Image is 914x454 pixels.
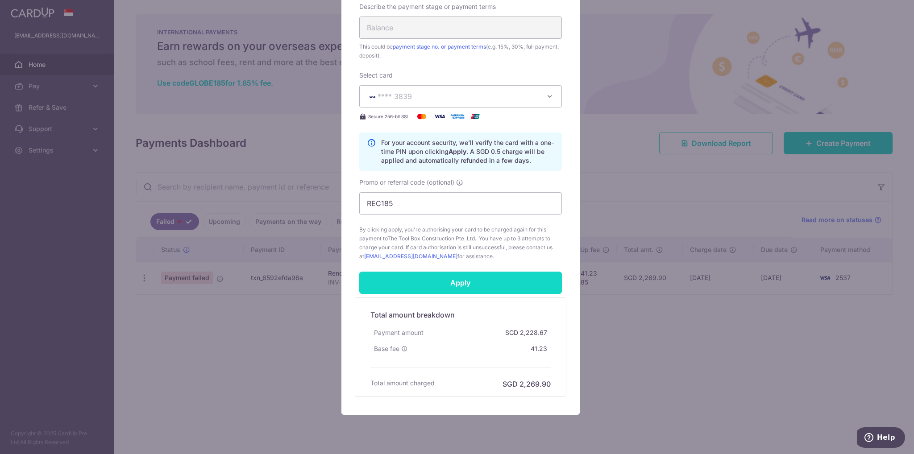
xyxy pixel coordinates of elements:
b: Apply [449,148,466,155]
img: VISA [367,94,378,100]
label: Select card [359,71,393,80]
img: Mastercard [413,111,431,122]
span: By clicking apply, you're authorising your card to be charged again for this payment to . You hav... [359,225,562,261]
h6: SGD 2,269.90 [503,379,551,389]
span: Secure 256-bit SSL [368,113,409,120]
span: This could be (e.g. 15%, 30%, full payment, deposit). [359,42,562,60]
div: SGD 2,228.67 [502,325,551,341]
h6: Total amount charged [370,379,435,388]
h5: Total amount breakdown [370,310,551,320]
a: [EMAIL_ADDRESS][DOMAIN_NAME] [364,253,457,260]
input: Apply [359,272,562,294]
div: Payment amount [370,325,427,341]
div: 41.23 [527,341,551,357]
p: For your account security, we’ll verify the card with a one-time PIN upon clicking . A SGD 0.5 ch... [381,138,554,165]
a: payment stage no. or payment terms [393,43,486,50]
img: American Express [449,111,466,122]
label: Describe the payment stage or payment terms [359,2,496,11]
img: UnionPay [466,111,484,122]
iframe: Opens a widget where you can find more information [857,427,905,450]
span: The Tool Box Construction Pte. Ltd. [387,235,476,242]
img: Visa [431,111,449,122]
span: Promo or referral code (optional) [359,178,454,187]
span: Base fee [374,344,399,353]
